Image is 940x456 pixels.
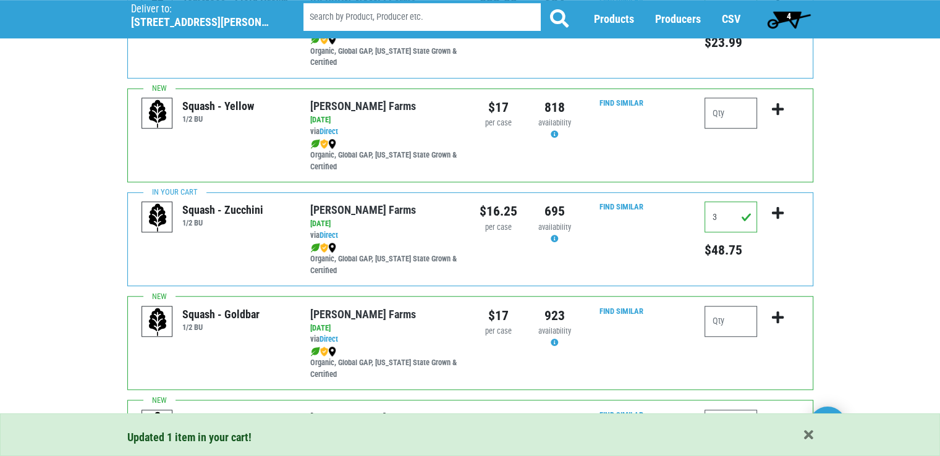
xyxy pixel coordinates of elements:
[536,201,574,221] div: 695
[310,243,320,253] img: leaf-e5c59151409436ccce96b2ca1b28e03c.png
[310,218,460,230] div: [DATE]
[787,11,791,21] span: 4
[599,202,643,211] a: Find Similar
[320,243,328,253] img: safety-e55c860ca8c00a9c171001a62a92dabd.png
[722,13,740,26] a: CSV
[320,127,338,136] a: Direct
[310,347,320,357] img: leaf-e5c59151409436ccce96b2ca1b28e03c.png
[182,306,260,323] div: Squash - Goldbar
[310,345,460,381] div: Organic, Global GAP, [US_STATE] State Grown & Certified
[182,218,263,227] h6: 1/2 BU
[131,15,272,29] h5: [STREET_ADDRESS][PERSON_NAME]
[142,306,173,337] img: placeholder-variety-43d6402dacf2d531de610a020419775a.svg
[705,201,757,232] input: Qty
[131,3,272,15] p: Deliver to:
[599,306,643,316] a: Find Similar
[310,35,320,44] img: leaf-e5c59151409436ccce96b2ca1b28e03c.png
[310,126,460,138] div: via
[594,13,634,26] a: Products
[536,306,574,326] div: 923
[142,202,173,233] img: placeholder-variety-43d6402dacf2d531de610a020419775a.svg
[599,410,643,420] a: Find Similar
[761,7,816,32] a: 4
[480,306,517,326] div: $17
[320,230,338,240] a: Direct
[310,114,460,126] div: [DATE]
[182,201,263,218] div: Squash - Zucchini
[310,334,460,345] div: via
[303,4,541,32] input: Search by Product, Producer etc.
[328,347,336,357] img: map_marker-0e94453035b3232a4d21701695807de9.png
[320,347,328,357] img: safety-e55c860ca8c00a9c171001a62a92dabd.png
[480,222,517,234] div: per case
[599,98,643,108] a: Find Similar
[705,98,757,129] input: Qty
[655,13,701,26] a: Producers
[480,410,517,429] div: $26.25
[310,412,416,424] a: [PERSON_NAME] Farms
[320,334,338,344] a: Direct
[310,139,320,149] img: leaf-e5c59151409436ccce96b2ca1b28e03c.png
[328,139,336,149] img: map_marker-0e94453035b3232a4d21701695807de9.png
[536,222,574,245] div: Availability may be subject to change.
[328,243,336,253] img: map_marker-0e94453035b3232a4d21701695807de9.png
[310,138,460,173] div: Organic, Global GAP, [US_STATE] State Grown & Certified
[127,429,813,445] div: Updated 1 item in your cart!
[536,410,574,429] div: 987
[310,34,460,69] div: Organic, Global GAP, [US_STATE] State Grown & Certified
[310,99,416,112] a: [PERSON_NAME] Farms
[538,326,571,336] span: availability
[310,308,416,321] a: [PERSON_NAME] Farms
[538,118,571,127] span: availability
[310,323,460,334] div: [DATE]
[182,323,260,332] h6: 1/2 BU
[320,139,328,149] img: safety-e55c860ca8c00a9c171001a62a92dabd.png
[536,98,574,117] div: 818
[480,201,517,221] div: $16.25
[142,98,173,129] img: placeholder-variety-43d6402dacf2d531de610a020419775a.svg
[310,203,416,216] a: [PERSON_NAME] Farms
[182,114,254,124] h6: 1/2 BU
[538,222,571,232] span: availability
[705,35,757,51] h5: Total price
[480,326,517,337] div: per case
[705,242,757,258] h5: Total price
[142,410,173,441] img: placeholder-variety-43d6402dacf2d531de610a020419775a.svg
[328,35,336,44] img: map_marker-0e94453035b3232a4d21701695807de9.png
[320,35,328,44] img: safety-e55c860ca8c00a9c171001a62a92dabd.png
[480,98,517,117] div: $17
[310,230,460,242] div: via
[310,242,460,277] div: Organic, Global GAP, [US_STATE] State Grown & Certified
[480,117,517,129] div: per case
[705,306,757,337] input: Qty
[182,98,254,114] div: Squash - Yellow
[182,410,258,426] div: Peppers - Purple
[705,410,757,441] input: Qty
